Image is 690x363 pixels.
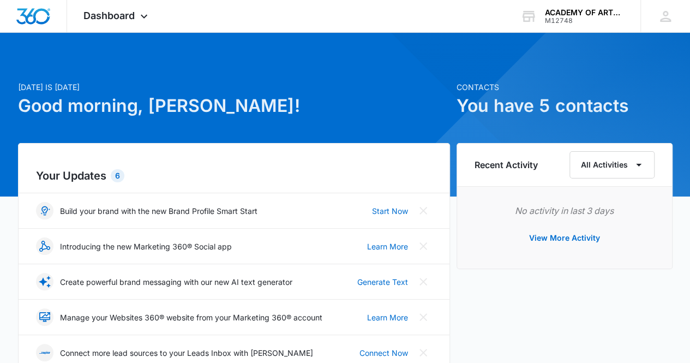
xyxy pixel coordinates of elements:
[36,168,432,184] h2: Your Updates
[60,241,232,252] p: Introducing the new Marketing 360® Social app
[18,93,450,119] h1: Good morning, [PERSON_NAME]!
[415,344,432,361] button: Close
[60,276,292,288] p: Create powerful brand messaging with our new AI text generator
[83,10,135,21] span: Dashboard
[475,158,538,171] h6: Recent Activity
[518,225,611,251] button: View More Activity
[60,312,322,323] p: Manage your Websites 360® website from your Marketing 360® account
[415,308,432,326] button: Close
[415,202,432,219] button: Close
[457,81,673,93] p: Contacts
[372,205,408,217] a: Start Now
[367,312,408,323] a: Learn More
[475,204,655,217] p: No activity in last 3 days
[457,93,673,119] h1: You have 5 contacts
[60,205,257,217] p: Build your brand with the new Brand Profile Smart Start
[545,8,625,17] div: account name
[415,237,432,255] button: Close
[359,347,408,359] a: Connect Now
[415,273,432,290] button: Close
[367,241,408,252] a: Learn More
[357,276,408,288] a: Generate Text
[18,81,450,93] p: [DATE] is [DATE]
[569,151,655,178] button: All Activities
[60,347,313,359] p: Connect more lead sources to your Leads Inbox with [PERSON_NAME]
[111,169,124,182] div: 6
[545,17,625,25] div: account id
